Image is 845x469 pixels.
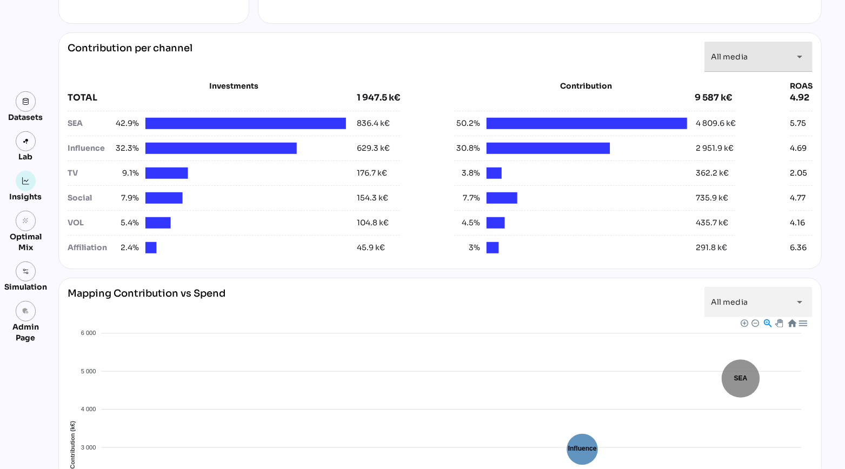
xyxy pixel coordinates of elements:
[787,318,796,327] div: Reset Zoom
[763,318,772,327] div: Selection Zoom
[790,217,805,229] div: 4.16
[481,81,692,91] div: Contribution
[793,50,806,63] i: arrow_drop_down
[68,192,113,204] div: Social
[696,217,728,229] div: 435.7 k€
[696,118,736,129] div: 4 809.6 k€
[68,81,400,91] div: Investments
[113,192,139,204] span: 7.9%
[790,192,806,204] div: 4.77
[454,192,480,204] span: 7.7%
[113,118,139,129] span: 42.9%
[68,42,192,72] div: Contribution per channel
[696,143,734,154] div: 2 951.9 k€
[357,143,390,154] div: 629.3 k€
[113,167,139,179] span: 9.1%
[22,217,30,225] i: grain
[790,242,807,253] div: 6.36
[751,319,758,326] div: Zoom Out
[81,368,96,374] tspan: 5 000
[790,81,813,91] div: ROAS
[4,282,47,292] div: Simulation
[711,52,748,62] span: All media
[454,143,480,154] span: 30.8%
[790,91,813,104] div: 4.92
[454,167,480,179] span: 3.8%
[357,91,400,104] div: 1 947.5 k€
[81,444,96,451] tspan: 3 000
[68,167,113,179] div: TV
[10,191,42,202] div: Insights
[696,192,728,204] div: 735.9 k€
[775,319,782,326] div: Panning
[740,319,748,326] div: Zoom In
[22,138,30,145] img: lab.svg
[696,242,727,253] div: 291.8 k€
[793,296,806,309] i: arrow_drop_down
[454,217,480,229] span: 4.5%
[357,192,388,204] div: 154.3 k€
[454,118,480,129] span: 50.2%
[4,321,47,343] div: Admin Page
[454,242,480,253] span: 3%
[798,318,807,327] div: Menu
[22,98,30,105] img: data.svg
[22,268,30,276] img: settings.svg
[790,118,806,129] div: 5.75
[22,177,30,185] img: graph.svg
[81,330,96,337] tspan: 6 000
[69,421,76,469] text: Contribution (k€)
[14,151,38,162] div: Lab
[357,167,387,179] div: 176.7 k€
[695,91,732,104] div: 9 587 k€
[68,143,113,154] div: Influence
[68,287,225,317] div: Mapping Contribution vs Spend
[790,167,807,179] div: 2.05
[113,143,139,154] span: 32.3%
[357,242,385,253] div: 45.9 k€
[81,406,96,413] tspan: 4 000
[357,217,389,229] div: 104.8 k€
[9,112,43,123] div: Datasets
[68,118,113,129] div: SEA
[68,217,113,229] div: VOL
[22,307,30,315] i: admin_panel_settings
[711,297,748,307] span: All media
[696,167,729,179] div: 362.2 k€
[4,231,47,253] div: Optimal Mix
[790,143,807,154] div: 4.69
[68,91,357,104] div: TOTAL
[113,217,139,229] span: 5.4%
[68,242,113,253] div: Affiliation
[113,242,139,253] span: 2.4%
[357,118,390,129] div: 836.4 k€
